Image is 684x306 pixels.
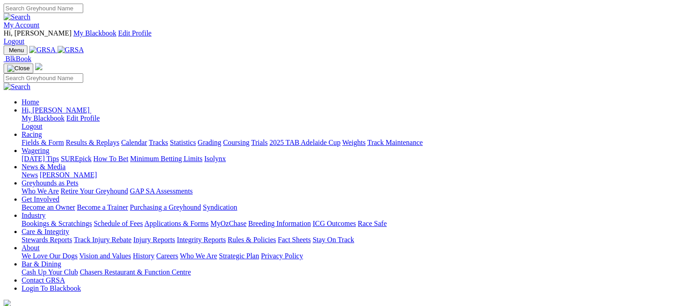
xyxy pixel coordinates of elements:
[204,155,226,162] a: Isolynx
[58,46,84,54] img: GRSA
[4,55,31,63] a: BlkBook
[22,139,64,146] a: Fields & Form
[22,179,78,187] a: Greyhounds as Pets
[22,252,680,260] div: About
[4,37,24,45] a: Logout
[94,155,129,162] a: How To Bet
[5,55,31,63] span: BlkBook
[367,139,423,146] a: Track Maintenance
[22,284,81,292] a: Login To Blackbook
[22,106,91,114] a: Hi, [PERSON_NAME]
[4,29,72,37] span: Hi, [PERSON_NAME]
[35,63,42,70] img: logo-grsa-white.png
[144,220,209,227] a: Applications & Forms
[156,252,178,260] a: Careers
[313,220,356,227] a: ICG Outcomes
[22,155,59,162] a: [DATE] Tips
[177,236,226,243] a: Integrity Reports
[22,268,680,276] div: Bar & Dining
[22,147,49,154] a: Wagering
[342,139,366,146] a: Weights
[251,139,268,146] a: Trials
[22,171,38,179] a: News
[121,139,147,146] a: Calendar
[66,139,119,146] a: Results & Replays
[80,268,191,276] a: Chasers Restaurant & Function Centre
[228,236,276,243] a: Rules & Policies
[40,171,97,179] a: [PERSON_NAME]
[22,98,39,106] a: Home
[130,187,193,195] a: GAP SA Assessments
[22,187,680,195] div: Greyhounds as Pets
[4,83,31,91] img: Search
[9,47,24,54] span: Menu
[22,228,69,235] a: Care & Integrity
[73,29,116,37] a: My Blackbook
[130,203,201,211] a: Purchasing a Greyhound
[22,252,77,260] a: We Love Our Dogs
[149,139,168,146] a: Tracks
[269,139,340,146] a: 2025 TAB Adelaide Cup
[22,171,680,179] div: News & Media
[22,163,66,171] a: News & Media
[4,73,83,83] input: Search
[22,268,78,276] a: Cash Up Your Club
[22,122,42,130] a: Logout
[22,203,680,211] div: Get Involved
[219,252,259,260] a: Strategic Plan
[278,236,311,243] a: Fact Sheets
[4,4,83,13] input: Search
[22,203,75,211] a: Become an Owner
[4,63,33,73] button: Toggle navigation
[79,252,131,260] a: Vision and Values
[22,276,65,284] a: Contact GRSA
[22,114,680,130] div: Hi, [PERSON_NAME]
[67,114,100,122] a: Edit Profile
[74,236,131,243] a: Track Injury Rebate
[29,46,56,54] img: GRSA
[313,236,354,243] a: Stay On Track
[22,130,42,138] a: Racing
[180,252,217,260] a: Who We Are
[61,187,128,195] a: Retire Your Greyhound
[61,155,91,162] a: SUREpick
[22,114,65,122] a: My Blackbook
[261,252,303,260] a: Privacy Policy
[133,252,154,260] a: History
[203,203,237,211] a: Syndication
[4,45,27,55] button: Toggle navigation
[22,155,680,163] div: Wagering
[4,29,680,45] div: My Account
[118,29,152,37] a: Edit Profile
[133,236,175,243] a: Injury Reports
[22,139,680,147] div: Racing
[248,220,311,227] a: Breeding Information
[22,244,40,252] a: About
[22,195,59,203] a: Get Involved
[130,155,202,162] a: Minimum Betting Limits
[77,203,128,211] a: Become a Trainer
[223,139,250,146] a: Coursing
[4,13,31,21] img: Search
[198,139,221,146] a: Grading
[22,236,72,243] a: Stewards Reports
[22,220,680,228] div: Industry
[22,220,92,227] a: Bookings & Scratchings
[22,187,59,195] a: Who We Are
[22,236,680,244] div: Care & Integrity
[4,21,40,29] a: My Account
[210,220,246,227] a: MyOzChase
[358,220,386,227] a: Race Safe
[22,106,89,114] span: Hi, [PERSON_NAME]
[94,220,143,227] a: Schedule of Fees
[7,65,30,72] img: Close
[22,211,45,219] a: Industry
[22,260,61,268] a: Bar & Dining
[170,139,196,146] a: Statistics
